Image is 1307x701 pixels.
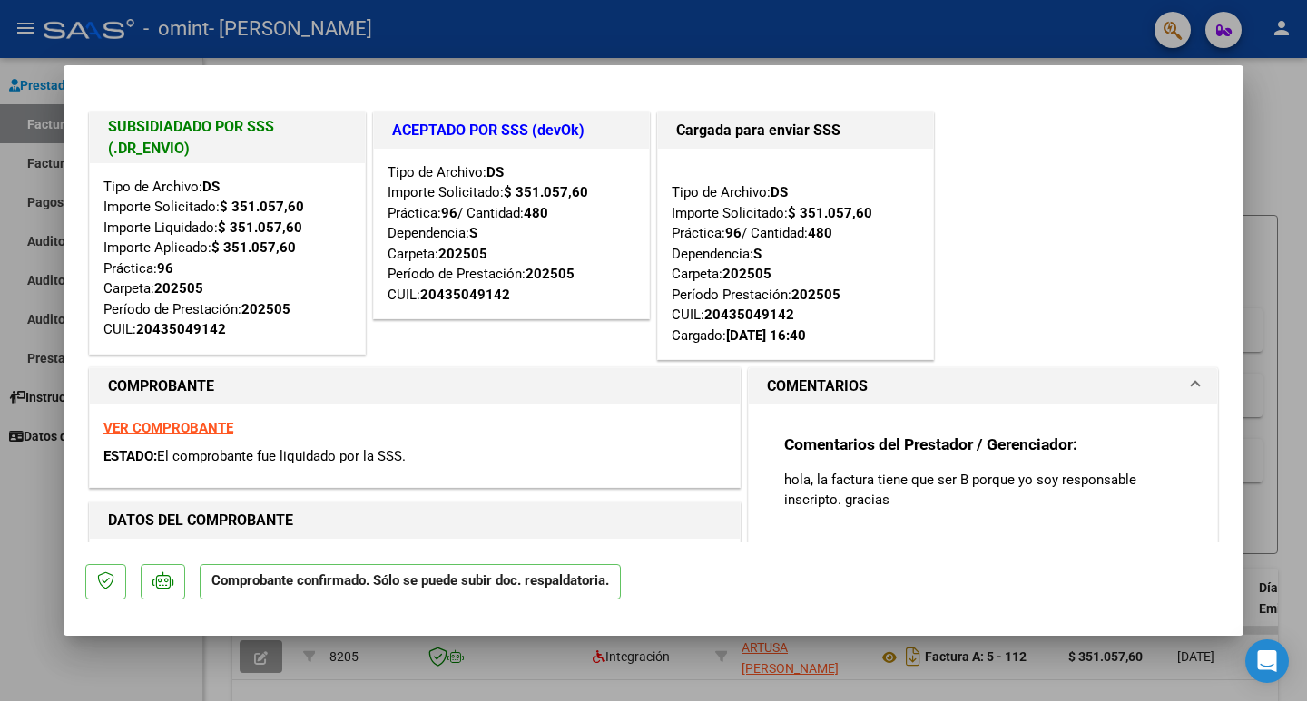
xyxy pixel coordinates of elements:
[791,287,840,303] strong: 202505
[788,205,872,221] strong: $ 351.057,60
[103,420,233,436] a: VER COMPROBANTE
[749,368,1217,404] mat-expansion-panel-header: COMENTARIOS
[220,199,304,215] strong: $ 351.057,60
[157,448,406,464] span: El comprobante fue liquidado por la SSS.
[704,305,794,326] div: 20435049142
[108,511,293,529] strong: DATOS DEL COMPROBANTE
[486,164,504,180] strong: DS
[725,225,742,241] strong: 96
[722,266,771,282] strong: 202505
[392,120,631,141] h1: ACEPTADO POR SSS (devOk)
[524,205,548,221] strong: 480
[211,239,296,256] strong: $ 351.057,60
[154,280,203,297] strong: 202505
[218,219,302,236] strong: $ 351.057,60
[441,205,457,221] strong: 96
[136,319,226,340] div: 20435049142
[108,377,214,394] strong: COMPROBANTE
[103,177,351,340] div: Tipo de Archivo: Importe Solicitado: Importe Liquidado: Importe Aplicado: Práctica: Carpeta: Perí...
[438,246,487,262] strong: 202505
[504,184,588,200] strong: $ 351.057,60
[202,179,220,195] strong: DS
[726,327,806,344] strong: [DATE] 16:40
[676,120,915,141] h1: Cargada para enviar SSS
[108,116,347,160] h1: SUBSIDIADADO POR SSS (.DR_ENVIO)
[526,266,575,282] strong: 202505
[784,435,1077,453] strong: Comentarios del Prestador / Gerenciador:
[469,225,477,241] strong: S
[672,162,919,346] div: Tipo de Archivo: Importe Solicitado: Práctica: / Cantidad: Dependencia: Carpeta: Período Prestaci...
[771,184,788,200] strong: DS
[784,470,1182,510] p: hola, la factura tiene que ser B porque yo soy responsable inscripto. gracias
[767,375,868,397] h1: COMENTARIOS
[808,225,832,241] strong: 480
[1245,639,1289,683] div: Open Intercom Messenger
[420,285,510,306] div: 20435049142
[157,260,173,277] strong: 96
[103,448,157,464] span: ESTADO:
[200,564,621,599] p: Comprobante confirmado. Sólo se puede subir doc. respaldatoria.
[388,162,635,306] div: Tipo de Archivo: Importe Solicitado: Práctica: / Cantidad: Dependencia: Carpeta: Período de Prest...
[753,246,762,262] strong: S
[241,301,290,317] strong: 202505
